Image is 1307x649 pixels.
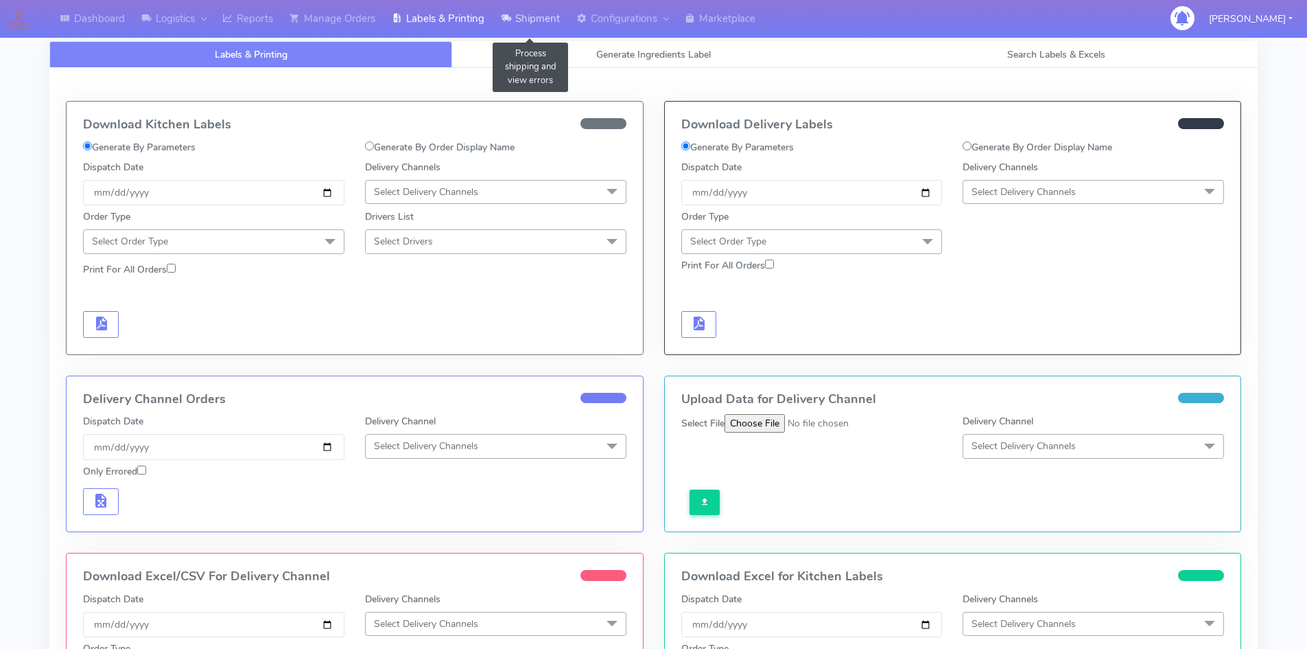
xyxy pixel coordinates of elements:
input: Print For All Orders [765,260,774,269]
label: Dispatch Date [681,592,742,606]
label: Dispatch Date [83,160,143,174]
span: Labels & Printing [215,48,287,61]
label: Select File [681,416,725,431]
h4: Download Kitchen Labels [83,118,626,132]
label: Delivery Channels [963,592,1038,606]
span: Select Drivers [374,235,433,248]
h4: Download Excel for Kitchen Labels [681,570,1225,584]
span: Select Delivery Channels [972,185,1076,198]
label: Order Type [681,209,729,224]
input: Generate By Parameters [681,141,690,150]
label: Dispatch Date [681,160,742,174]
label: Delivery Channels [365,592,440,606]
label: Delivery Channels [963,160,1038,174]
h4: Delivery Channel Orders [83,393,626,407]
h4: Download Excel/CSV For Delivery Channel [83,570,626,584]
h4: Download Delivery Labels [681,118,1225,132]
label: Generate By Order Display Name [963,140,1112,155]
label: Dispatch Date [83,592,143,606]
label: Generate By Parameters [83,140,196,155]
label: Order Type [83,209,130,224]
label: Only Errored [83,464,146,479]
input: Generate By Parameters [83,141,92,150]
input: Generate By Order Display Name [963,141,972,150]
label: Delivery Channels [365,160,440,174]
label: Delivery Channel [365,414,436,429]
ul: Tabs [49,41,1258,68]
button: [PERSON_NAME] [1199,5,1303,33]
input: Generate By Order Display Name [365,141,374,150]
span: Select Delivery Channels [374,185,478,198]
span: Select Delivery Channels [374,440,478,453]
input: Print For All Orders [167,264,176,273]
span: Select Order Type [690,235,766,248]
label: Generate By Order Display Name [365,140,515,155]
label: Delivery Channel [963,414,1033,429]
label: Drivers List [365,209,414,224]
label: Print For All Orders [83,262,176,277]
label: Dispatch Date [83,414,143,429]
span: Select Order Type [92,235,168,248]
span: Generate Ingredients Label [596,48,711,61]
input: Only Errored [137,466,146,475]
span: Search Labels & Excels [1007,48,1105,61]
span: Select Delivery Channels [972,440,1076,453]
label: Generate By Parameters [681,140,794,155]
span: Select Delivery Channels [972,617,1076,630]
h4: Upload Data for Delivery Channel [681,393,1225,407]
span: Select Delivery Channels [374,617,478,630]
label: Print For All Orders [681,258,774,273]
